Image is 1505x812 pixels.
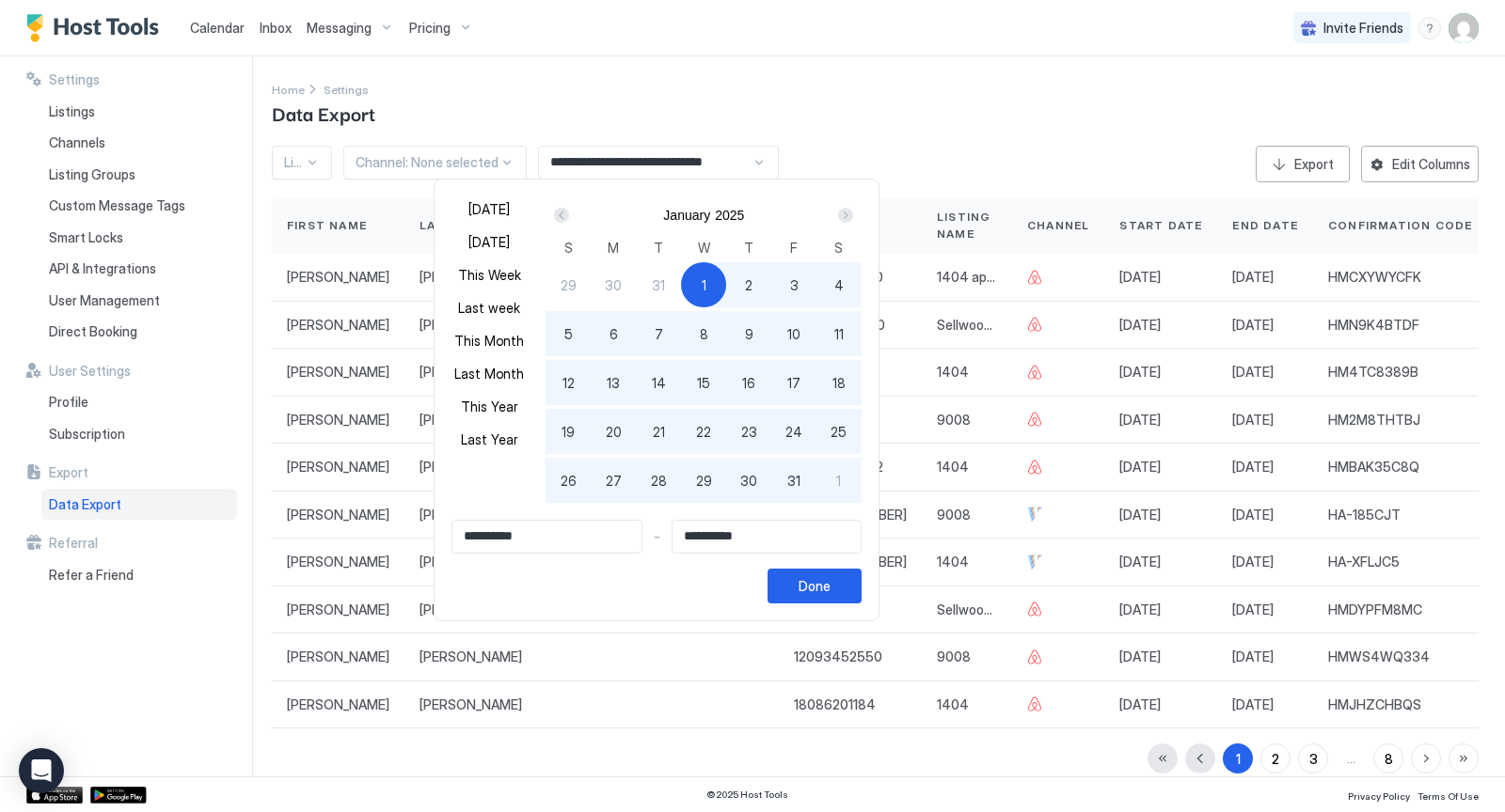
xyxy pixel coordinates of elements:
[726,409,771,454] button: 23
[636,409,681,454] button: 21
[681,458,726,503] button: 29
[836,471,841,491] span: 1
[591,262,636,307] button: 30
[681,262,726,307] button: 1
[787,471,800,491] span: 31
[636,262,681,307] button: 31
[832,373,846,393] span: 18
[652,275,665,295] span: 31
[698,238,710,258] span: W
[636,311,681,356] button: 7
[451,427,527,452] button: Last Year
[550,204,576,226] button: Prev
[591,311,636,356] button: 6
[696,422,711,442] span: 22
[816,311,862,356] button: 11
[726,311,771,356] button: 9
[816,262,862,307] button: 4
[744,238,753,258] span: T
[834,275,844,295] span: 4
[653,422,665,442] span: 21
[546,262,591,307] button: 29
[816,409,862,454] button: 25
[742,373,755,393] span: 16
[697,373,710,393] span: 15
[451,361,527,386] button: Last Month
[451,196,527,222] button: [DATE]
[605,275,622,295] span: 30
[787,324,800,344] span: 10
[451,262,527,288] button: This Week
[790,238,798,258] span: F
[561,471,577,491] span: 26
[562,422,575,442] span: 19
[546,311,591,356] button: 5
[591,458,636,503] button: 27
[834,238,843,258] span: S
[591,360,636,405] button: 13
[771,311,816,356] button: 10
[681,311,726,356] button: 8
[564,324,573,344] span: 5
[607,373,620,393] span: 13
[681,409,726,454] button: 22
[787,373,800,393] span: 17
[591,409,636,454] button: 20
[564,238,573,258] span: S
[741,422,757,442] span: 23
[726,458,771,503] button: 30
[561,275,577,295] span: 29
[785,422,802,442] span: 24
[726,360,771,405] button: 16
[654,528,660,545] span: -
[816,458,862,503] button: 1
[19,748,64,793] div: Open Intercom Messenger
[663,208,710,223] button: January
[696,471,712,491] span: 29
[771,458,816,503] button: 31
[834,324,844,344] span: 11
[610,324,618,344] span: 6
[768,569,862,603] button: Done
[546,409,591,454] button: 19
[702,275,706,295] span: 1
[790,275,799,295] span: 3
[816,360,862,405] button: 18
[673,521,862,553] input: Input Field
[636,360,681,405] button: 14
[606,422,622,442] span: 20
[831,422,847,442] span: 25
[652,373,666,393] span: 14
[562,373,575,393] span: 12
[451,229,527,255] button: [DATE]
[606,471,622,491] span: 27
[546,458,591,503] button: 26
[745,275,752,295] span: 2
[771,409,816,454] button: 24
[832,204,857,226] button: Next
[740,471,757,491] span: 30
[654,238,663,258] span: T
[726,262,771,307] button: 2
[451,328,527,353] button: This Month
[799,576,831,596] div: Done
[700,324,708,344] span: 8
[655,324,663,344] span: 7
[771,360,816,405] button: 17
[715,208,744,223] button: 2025
[451,394,527,419] button: This Year
[651,471,667,491] span: 28
[608,238,619,258] span: M
[546,360,591,405] button: 12
[681,360,726,405] button: 15
[771,262,816,307] button: 3
[745,324,753,344] span: 9
[451,295,527,320] button: Last week
[636,458,681,503] button: 28
[452,521,642,553] input: Input Field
